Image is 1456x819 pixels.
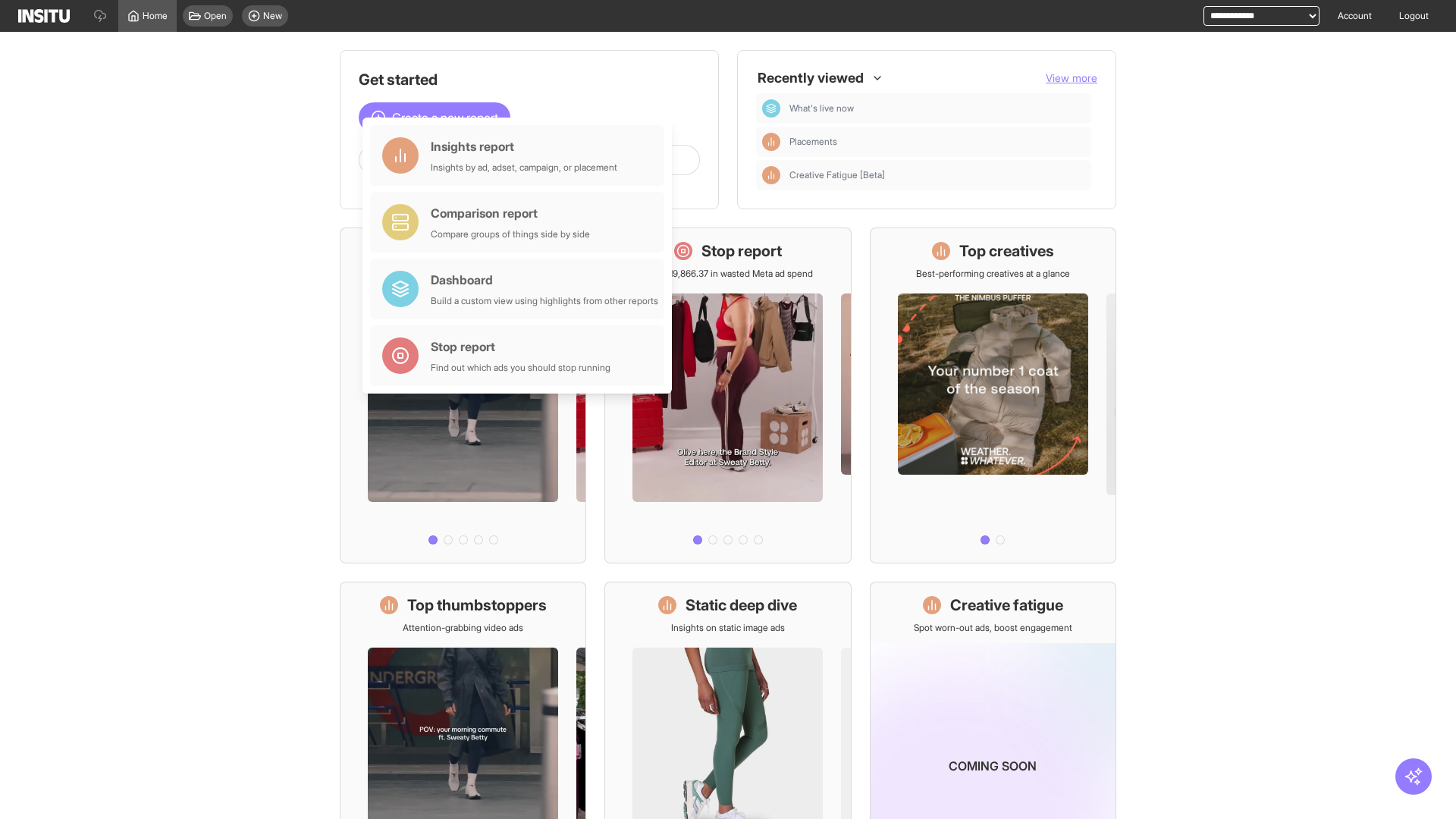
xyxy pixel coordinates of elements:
p: Insights on static image ads [671,622,785,634]
h1: Static deep dive [686,595,797,616]
span: Creative Fatigue [Beta] [789,169,1085,181]
p: Save £19,866.37 in wasted Meta ad spend [642,268,813,280]
span: New [263,10,282,22]
div: Dashboard [431,271,658,289]
span: Creative Fatigue [Beta] [789,169,885,181]
img: Logo [18,9,70,23]
div: Insights [762,133,780,151]
h1: Top creatives [959,240,1054,262]
a: Top creativesBest-performing creatives at a glance [870,227,1116,563]
h1: Stop report [701,240,782,262]
span: Home [143,10,168,22]
div: Find out which ads you should stop running [431,362,610,374]
button: Create a new report [359,102,510,133]
div: Dashboard [762,99,780,118]
div: Comparison report [431,204,590,222]
div: Insights by ad, adset, campaign, or placement [431,162,617,174]
p: Best-performing creatives at a glance [916,268,1070,280]
div: Insights report [431,137,617,155]
span: What's live now [789,102,1085,115]
a: Stop reportSave £19,866.37 in wasted Meta ad spend [604,227,851,563]
h1: Top thumbstoppers [407,595,547,616]
div: Build a custom view using highlights from other reports [431,295,658,307]
div: Compare groups of things side by side [431,228,590,240]
a: What's live nowSee all active ads instantly [340,227,586,563]
span: Placements [789,136,837,148]
span: Placements [789,136,1085,148]
span: Open [204,10,227,22]
span: What's live now [789,102,854,115]
div: Insights [762,166,780,184]
h1: Get started [359,69,700,90]
p: Attention-grabbing video ads [403,622,523,634]
div: Stop report [431,337,610,356]
span: View more [1046,71,1097,84]
span: Create a new report [392,108,498,127]
button: View more [1046,71,1097,86]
